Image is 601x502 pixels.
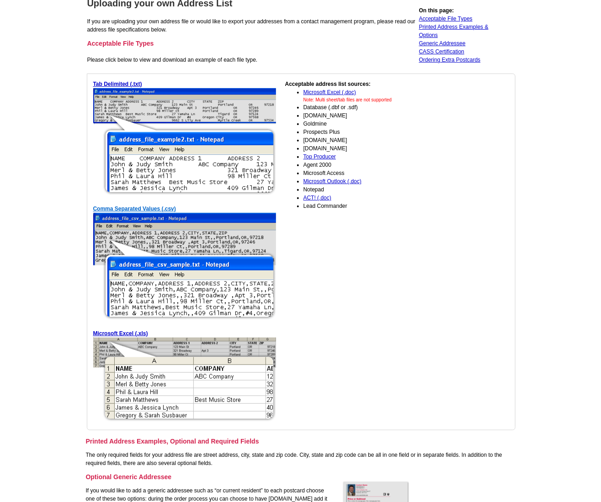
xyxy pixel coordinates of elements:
a: Generic Addressee [419,40,466,47]
li: Lead Commander [303,202,433,210]
a: CASS Certification [419,48,464,55]
li: Microsoft Access [303,169,433,177]
li: Prospects Plus [303,128,433,136]
a: Microsoft Excel (.xls) [93,330,148,337]
li: Note: Multi sheet/tab files are not supported [303,96,433,103]
img: txt file [93,88,276,196]
li: [DOMAIN_NAME] [303,136,433,144]
h3: Acceptable File Types [87,39,417,48]
p: If you are uploading your own address file or would like to export your addresses from a contact ... [87,17,417,34]
li: Notepad [303,185,433,194]
a: ACT! (.doc) [303,195,331,201]
p: The only required fields for your address file are street address, city, state and zip code. City... [86,451,516,467]
img: excel file [93,338,276,424]
h3: Printed Address Examples, Optional and Required Fields [86,437,516,445]
a: Acceptable File Types [419,16,473,22]
li: Goldmine [303,120,433,128]
li: Agent 2000 [303,161,433,169]
a: Microsoft Outlook (.doc) [303,178,362,185]
a: Tab Delimited (.txt) [93,81,142,87]
a: Ordering Extra Postcards [419,57,481,63]
a: Microsoft Excel (.doc) [303,89,356,95]
li: [DOMAIN_NAME] [303,111,433,120]
a: Comma Separated Values (.csv) [93,206,176,212]
strong: Acceptable address list sources: [285,81,371,87]
li: Database (.dbf or .sdf) [303,103,433,111]
a: Top Producer [303,153,336,160]
h3: Optional Generic Addressee [86,473,516,481]
a: Printed Address Examples & Options [419,24,489,38]
li: [DOMAIN_NAME] [303,144,433,153]
img: csv file [93,213,276,321]
strong: On this page: [419,7,454,14]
